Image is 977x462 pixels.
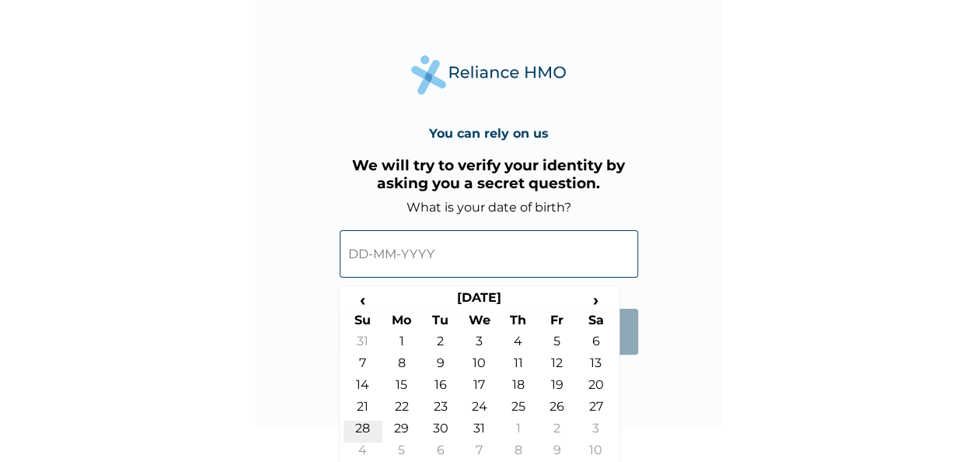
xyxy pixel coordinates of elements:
td: 4 [499,334,538,355]
th: Th [499,312,538,334]
th: [DATE] [382,290,577,312]
td: 16 [421,377,460,399]
td: 30 [421,421,460,443]
td: 28 [344,421,382,443]
td: 22 [382,399,421,421]
td: 15 [382,377,421,399]
td: 2 [421,334,460,355]
img: Reliance Health's Logo [411,55,567,95]
span: ‹ [344,290,382,310]
td: 8 [382,355,421,377]
td: 29 [382,421,421,443]
th: Sa [577,312,616,334]
td: 10 [460,355,499,377]
td: 24 [460,399,499,421]
td: 20 [577,377,616,399]
td: 26 [538,399,577,421]
td: 23 [421,399,460,421]
td: 9 [421,355,460,377]
th: Mo [382,312,421,334]
td: 2 [538,421,577,443]
th: Su [344,312,382,334]
td: 3 [460,334,499,355]
td: 12 [538,355,577,377]
td: 5 [538,334,577,355]
label: What is your date of birth? [407,200,571,215]
td: 17 [460,377,499,399]
td: 25 [499,399,538,421]
td: 19 [538,377,577,399]
td: 31 [344,334,382,355]
td: 1 [382,334,421,355]
span: › [577,290,616,310]
th: Tu [421,312,460,334]
th: Fr [538,312,577,334]
h3: We will try to verify your identity by asking you a secret question. [340,156,638,192]
td: 31 [460,421,499,443]
td: 3 [577,421,616,443]
td: 27 [577,399,616,421]
td: 21 [344,399,382,421]
td: 18 [499,377,538,399]
td: 6 [577,334,616,355]
td: 14 [344,377,382,399]
td: 11 [499,355,538,377]
td: 7 [344,355,382,377]
input: DD-MM-YYYY [340,230,638,278]
h4: You can rely on us [429,126,549,141]
td: 1 [499,421,538,443]
th: We [460,312,499,334]
td: 13 [577,355,616,377]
